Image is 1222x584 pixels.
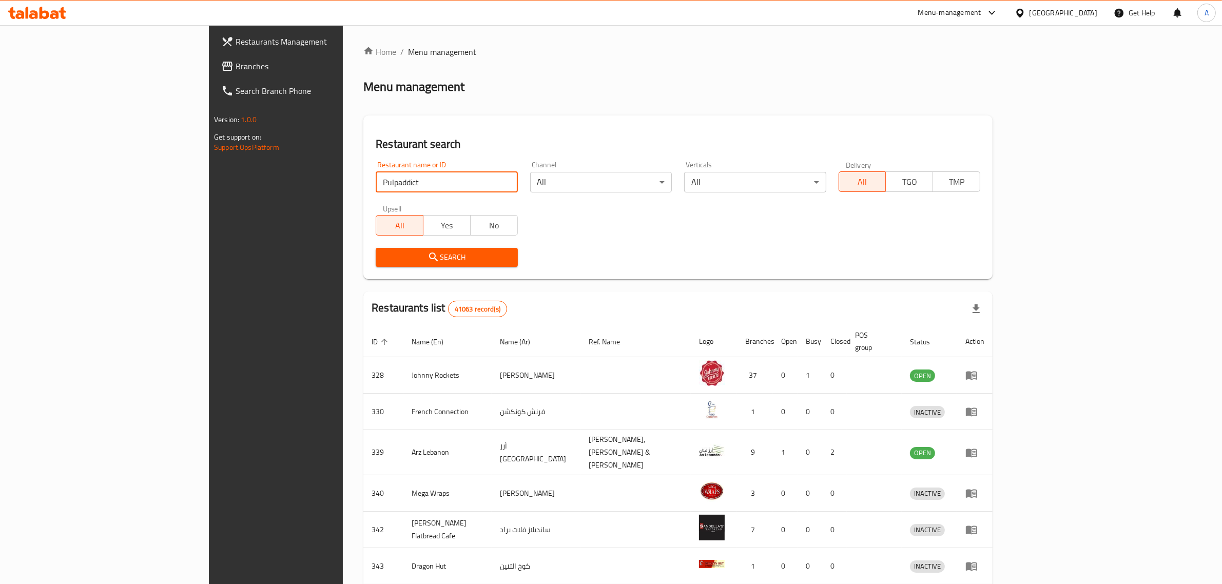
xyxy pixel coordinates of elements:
button: TGO [885,171,933,192]
div: INACTIVE [910,406,945,418]
div: All [684,172,826,192]
th: Closed [822,326,847,357]
td: [PERSON_NAME] Flatbread Cafe [403,512,492,548]
img: Johnny Rockets [699,360,725,386]
th: Logo [691,326,737,357]
span: Get support on: [214,130,261,144]
td: 0 [773,394,798,430]
div: All [530,172,672,192]
div: [GEOGRAPHIC_DATA] [1030,7,1097,18]
td: 0 [798,430,822,475]
h2: Restaurants list [372,300,507,317]
span: Branches [236,60,405,72]
img: Sandella's Flatbread Cafe [699,515,725,540]
a: Branches [213,54,413,79]
td: 3 [737,475,773,512]
div: Menu-management [918,7,981,19]
th: Busy [798,326,822,357]
td: 0 [798,475,822,512]
td: 9 [737,430,773,475]
button: Yes [423,215,471,236]
div: Menu [965,487,984,499]
span: INACTIVE [910,488,945,499]
th: Branches [737,326,773,357]
td: [PERSON_NAME],[PERSON_NAME] & [PERSON_NAME] [581,430,691,475]
a: Search Branch Phone [213,79,413,103]
img: Dragon Hut [699,551,725,577]
a: Support.OpsPlatform [214,141,279,154]
td: 1 [737,394,773,430]
span: 1.0.0 [241,113,257,126]
button: TMP [933,171,980,192]
td: 1 [798,357,822,394]
td: 0 [822,512,847,548]
td: 0 [773,357,798,394]
img: French Connection [699,397,725,422]
nav: breadcrumb [363,46,993,58]
span: Yes [428,218,467,233]
span: Restaurants Management [236,35,405,48]
img: Mega Wraps [699,478,725,504]
td: 37 [737,357,773,394]
span: Menu management [408,46,476,58]
td: 0 [798,394,822,430]
td: French Connection [403,394,492,430]
span: 41063 record(s) [449,304,507,314]
td: Mega Wraps [403,475,492,512]
span: Name (Ar) [500,336,544,348]
td: أرز [GEOGRAPHIC_DATA] [492,430,581,475]
td: 7 [737,512,773,548]
label: Upsell [383,205,402,212]
th: Action [957,326,993,357]
td: Johnny Rockets [403,357,492,394]
span: Version: [214,113,239,126]
div: Export file [964,297,988,321]
span: All [380,218,419,233]
td: 1 [773,430,798,475]
td: سانديلاز فلات براد [492,512,581,548]
td: 0 [773,512,798,548]
span: ID [372,336,391,348]
td: 0 [798,512,822,548]
td: 0 [773,475,798,512]
div: Menu [965,405,984,418]
div: Menu [965,369,984,381]
span: OPEN [910,370,935,382]
label: Delivery [846,161,871,168]
span: Name (En) [412,336,457,348]
span: A [1205,7,1209,18]
button: All [839,171,886,192]
span: Search [384,251,509,264]
td: Arz Lebanon [403,430,492,475]
td: 0 [822,357,847,394]
button: Search [376,248,517,267]
input: Search for restaurant name or ID.. [376,172,517,192]
th: Open [773,326,798,357]
img: Arz Lebanon [699,438,725,463]
div: INACTIVE [910,560,945,573]
span: POS group [855,329,889,354]
span: INACTIVE [910,406,945,418]
td: 0 [822,475,847,512]
div: Menu [965,523,984,536]
td: 2 [822,430,847,475]
span: Search Branch Phone [236,85,405,97]
span: All [843,174,882,189]
td: [PERSON_NAME] [492,475,581,512]
a: Restaurants Management [213,29,413,54]
span: INACTIVE [910,524,945,536]
div: Menu [965,446,984,459]
span: OPEN [910,447,935,459]
span: Status [910,336,943,348]
h2: Menu management [363,79,464,95]
td: [PERSON_NAME] [492,357,581,394]
div: Total records count [448,301,507,317]
span: TGO [890,174,929,189]
span: Ref. Name [589,336,634,348]
span: No [475,218,514,233]
button: No [470,215,518,236]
